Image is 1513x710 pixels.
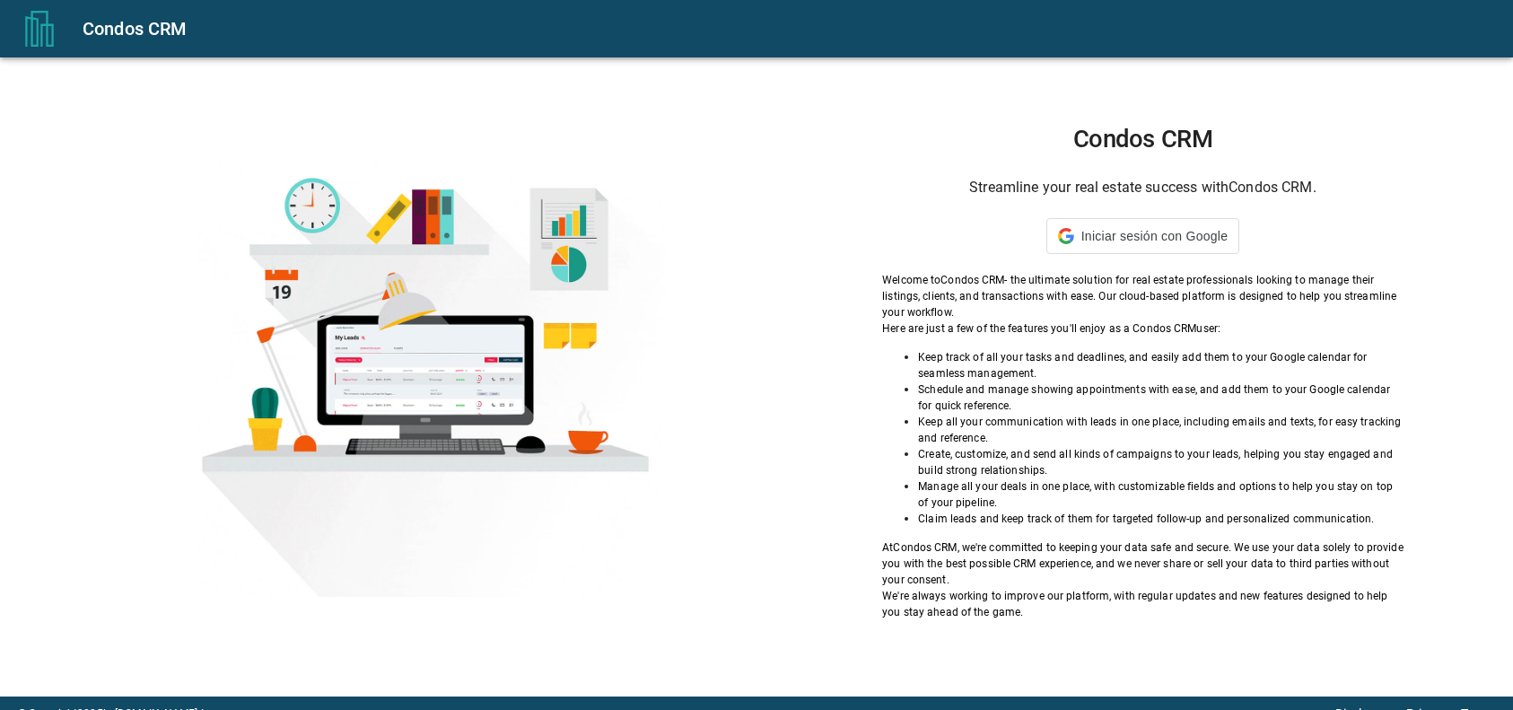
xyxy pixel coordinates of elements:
p: Claim leads and keep track of them for targeted follow-up and personalized communication. [918,511,1404,527]
p: Keep all your communication with leads in one place, including emails and texts, for easy trackin... [918,414,1404,446]
p: Here are just a few of the features you'll enjoy as a Condos CRM user: [882,320,1404,337]
p: Welcome to Condos CRM - the ultimate solution for real estate professionals looking to manage the... [882,272,1404,320]
p: We're always working to improve our platform, with regular updates and new features designed to h... [882,588,1404,620]
p: Keep track of all your tasks and deadlines, and easily add them to your Google calendar for seaml... [918,349,1404,381]
h1: Condos CRM [882,125,1404,153]
p: Manage all your deals in one place, with customizable fields and options to help you stay on top ... [918,478,1404,511]
div: Iniciar sesión con Google [1046,218,1239,254]
div: Condos CRM [83,14,1491,43]
p: Schedule and manage showing appointments with ease, and add them to your Google calendar for quic... [918,381,1404,414]
p: Create, customize, and send all kinds of campaigns to your leads, helping you stay engaged and bu... [918,446,1404,478]
p: At Condos CRM , we're committed to keeping your data safe and secure. We use your data solely to ... [882,539,1404,588]
span: Iniciar sesión con Google [1081,229,1228,243]
h6: Streamline your real estate success with Condos CRM . [882,175,1404,200]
